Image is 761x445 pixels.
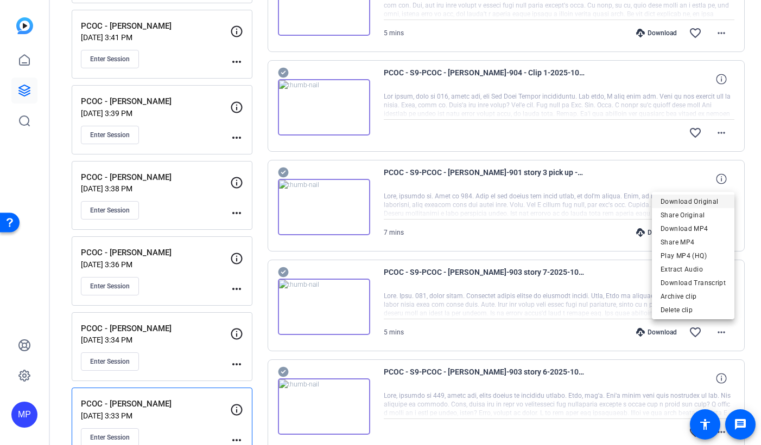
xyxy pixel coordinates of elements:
[661,304,726,317] span: Delete clip
[661,222,726,235] span: Download MP4
[661,195,726,208] span: Download Original
[661,290,726,303] span: Archive clip
[661,249,726,262] span: Play MP4 (HQ)
[661,276,726,289] span: Download Transcript
[661,236,726,249] span: Share MP4
[661,209,726,222] span: Share Original
[661,263,726,276] span: Extract Audio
